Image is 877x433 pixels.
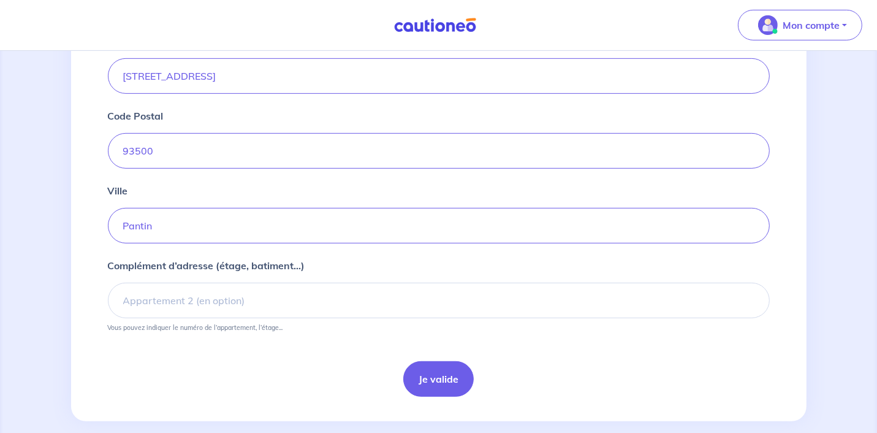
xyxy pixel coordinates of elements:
[738,10,862,40] button: illu_account_valid_menu.svgMon compte
[389,18,481,33] img: Cautioneo
[403,361,474,397] button: Je valide
[108,133,770,169] input: Ex: 59000
[108,183,128,198] p: Ville
[108,283,770,318] input: Appartement 2 (en option)
[108,109,164,123] p: Code Postal
[108,58,770,94] input: Ex: 165 avenue de Bretagne
[108,258,305,273] p: Complément d’adresse (étage, batiment...)
[108,323,283,332] p: Vous pouvez indiquer le numéro de l’appartement, l’étage...
[758,15,778,35] img: illu_account_valid_menu.svg
[783,18,840,33] p: Mon compte
[108,208,770,243] input: Ex: Lille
